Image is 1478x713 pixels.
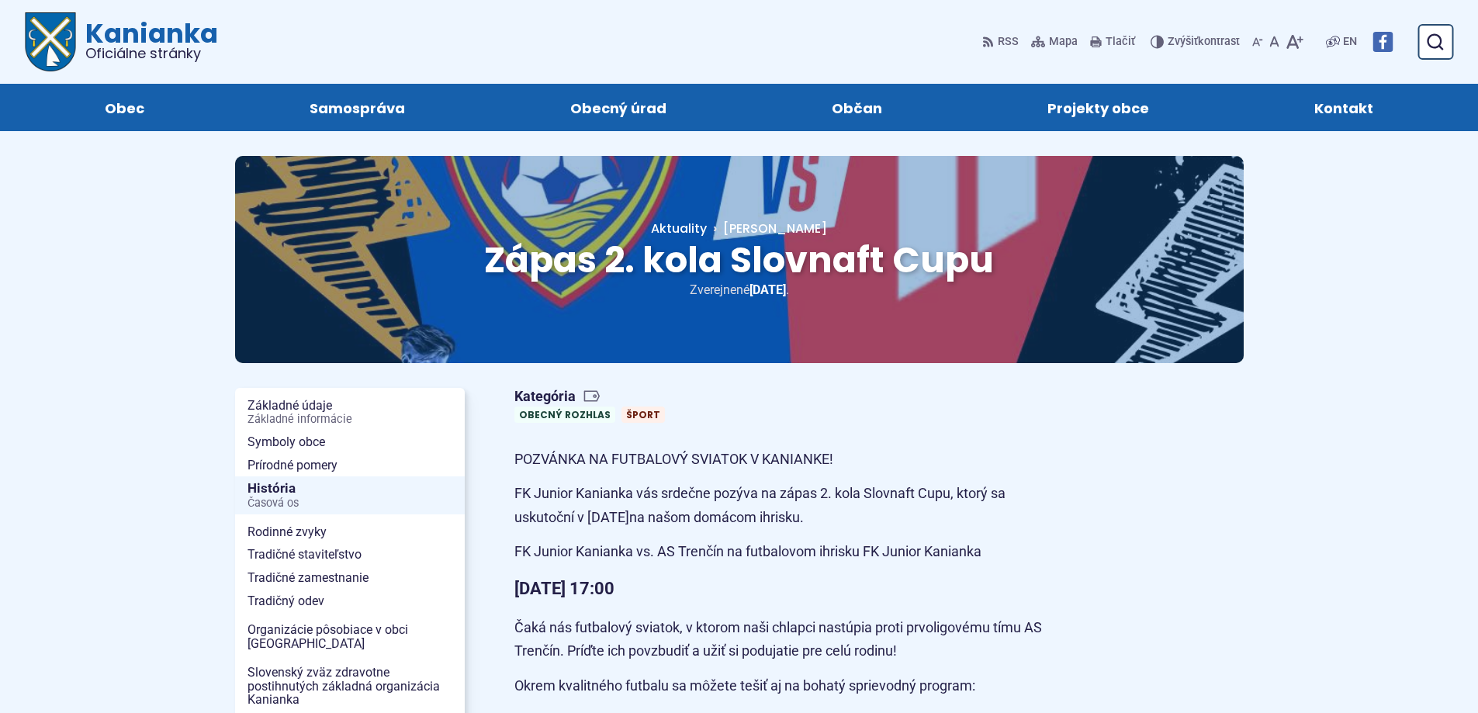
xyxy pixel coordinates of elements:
[235,566,465,590] a: Tradičné zamestnanie
[514,540,1065,564] p: FK Junior Kanianka vs. AS Trenčín na futbalovom ihrisku FK Junior Kanianka
[707,220,827,237] a: [PERSON_NAME]
[1049,33,1078,51] span: Mapa
[998,33,1019,51] span: RSS
[235,431,465,454] a: Symboly obce
[514,448,1065,472] p: POZVÁNKA NA FUTBALOVÝ SVIATOK V KANIANKE!
[247,590,452,613] span: Tradičný odev
[1340,33,1360,51] a: EN
[514,407,615,423] a: Obecný rozhlas
[1028,26,1081,58] a: Mapa
[514,616,1065,663] p: Čaká nás futbalový sviatok, v ktorom naši chlapci nastúpia proti prvoligovému tímu AS Trenčín. Pr...
[1168,36,1240,49] span: kontrast
[982,26,1022,58] a: RSS
[503,84,733,131] a: Obecný úrad
[1087,26,1138,58] button: Tlačiť
[235,521,465,544] a: Rodinné zvyky
[484,235,994,285] span: Zápas 2. kola Slovnaft Cupu
[85,47,218,61] span: Oficiálne stránky
[765,84,950,131] a: Občan
[235,476,465,514] a: HistóriaČasová os
[247,661,452,711] span: Slovenský zväz zdravotne postihnutých základná organizácia Kanianka
[1314,84,1373,131] span: Kontakt
[247,521,452,544] span: Rodinné zvyky
[247,431,452,454] span: Symboly obce
[247,618,452,655] span: Organizácie pôsobiace v obci [GEOGRAPHIC_DATA]
[514,674,1065,698] p: Okrem kvalitného futbalu sa môžete tešiť aj na bohatý sprievodný program:
[105,84,144,131] span: Obec
[1168,35,1198,48] span: Zvýšiť
[235,618,465,655] a: Organizácie pôsobiace v obci [GEOGRAPHIC_DATA]
[235,661,465,711] a: Slovenský zväz zdravotne postihnutých základná organizácia Kanianka
[1151,26,1243,58] button: Zvýšiťkontrast
[242,84,472,131] a: Samospráva
[247,543,452,566] span: Tradičné staviteľstvo
[570,84,666,131] span: Obecný úrad
[1047,84,1149,131] span: Projekty obce
[235,590,465,613] a: Tradičný odev
[621,407,665,423] a: Šport
[1248,84,1441,131] a: Kontakt
[285,279,1194,300] p: Zverejnené .
[247,476,452,514] span: História
[832,84,882,131] span: Občan
[1372,32,1393,52] img: Prejsť na Facebook stránku
[76,20,218,61] span: Kanianka
[235,543,465,566] a: Tradičné staviteľstvo
[1266,26,1282,58] button: Nastaviť pôvodnú veľkosť písma
[651,220,707,237] a: Aktuality
[723,220,827,237] span: [PERSON_NAME]
[981,84,1217,131] a: Projekty obce
[25,12,218,71] a: Logo Kanianka, prejsť na domovskú stránku.
[1249,26,1266,58] button: Zmenšiť veľkosť písma
[749,282,786,297] span: [DATE]
[1343,33,1357,51] span: EN
[247,394,452,431] span: Základné údaje
[1282,26,1307,58] button: Zväčšiť veľkosť písma
[247,454,452,477] span: Prírodné pomery
[235,394,465,431] a: Základné údajeZákladné informácie
[514,482,1065,529] p: FK Junior Kanianka vás srdečne pozýva na zápas 2. kola Slovnaft Cupu, ktorý sa uskutoční v [DATE]...
[514,579,614,598] strong: [DATE] 17:00
[247,497,452,510] span: Časová os
[514,388,671,406] span: Kategória
[1106,36,1135,49] span: Tlačiť
[37,84,211,131] a: Obec
[25,12,76,71] img: Prejsť na domovskú stránku
[247,414,452,426] span: Základné informácie
[235,454,465,477] a: Prírodné pomery
[310,84,405,131] span: Samospráva
[247,566,452,590] span: Tradičné zamestnanie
